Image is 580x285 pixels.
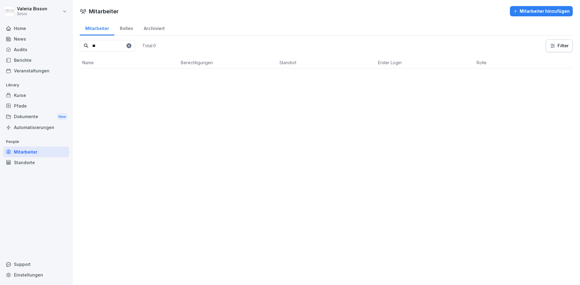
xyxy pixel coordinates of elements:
a: Mitarbeiter [80,20,114,35]
p: Valeria Bisson [17,6,47,12]
div: New [57,113,67,120]
a: Rollen [114,20,138,35]
a: Veranstaltungen [3,65,69,76]
p: Sironi [17,12,47,16]
th: Standort [277,57,376,68]
a: DokumenteNew [3,111,69,122]
th: Erster Login [376,57,474,68]
button: Mitarbeiter hinzufügen [510,6,573,16]
th: Rolle [474,57,573,68]
a: Kurse [3,90,69,101]
th: Berechtigungen [178,57,277,68]
a: Einstellungen [3,270,69,280]
th: Name [80,57,178,68]
p: Total: 0 [142,43,156,48]
a: Automatisierungen [3,122,69,133]
div: Support [3,259,69,270]
a: Mitarbeiter [3,147,69,157]
a: Pfade [3,101,69,111]
h1: Mitarbeiter [89,7,119,15]
a: Archiviert [138,20,170,35]
a: Home [3,23,69,34]
a: News [3,34,69,44]
p: Library [3,80,69,90]
a: Audits [3,44,69,55]
button: Filter [546,40,572,52]
a: Standorte [3,157,69,168]
div: Dokumente [3,111,69,122]
p: People [3,137,69,147]
div: Filter [550,43,569,49]
div: Mitarbeiter hinzufügen [513,8,570,15]
a: Berichte [3,55,69,65]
